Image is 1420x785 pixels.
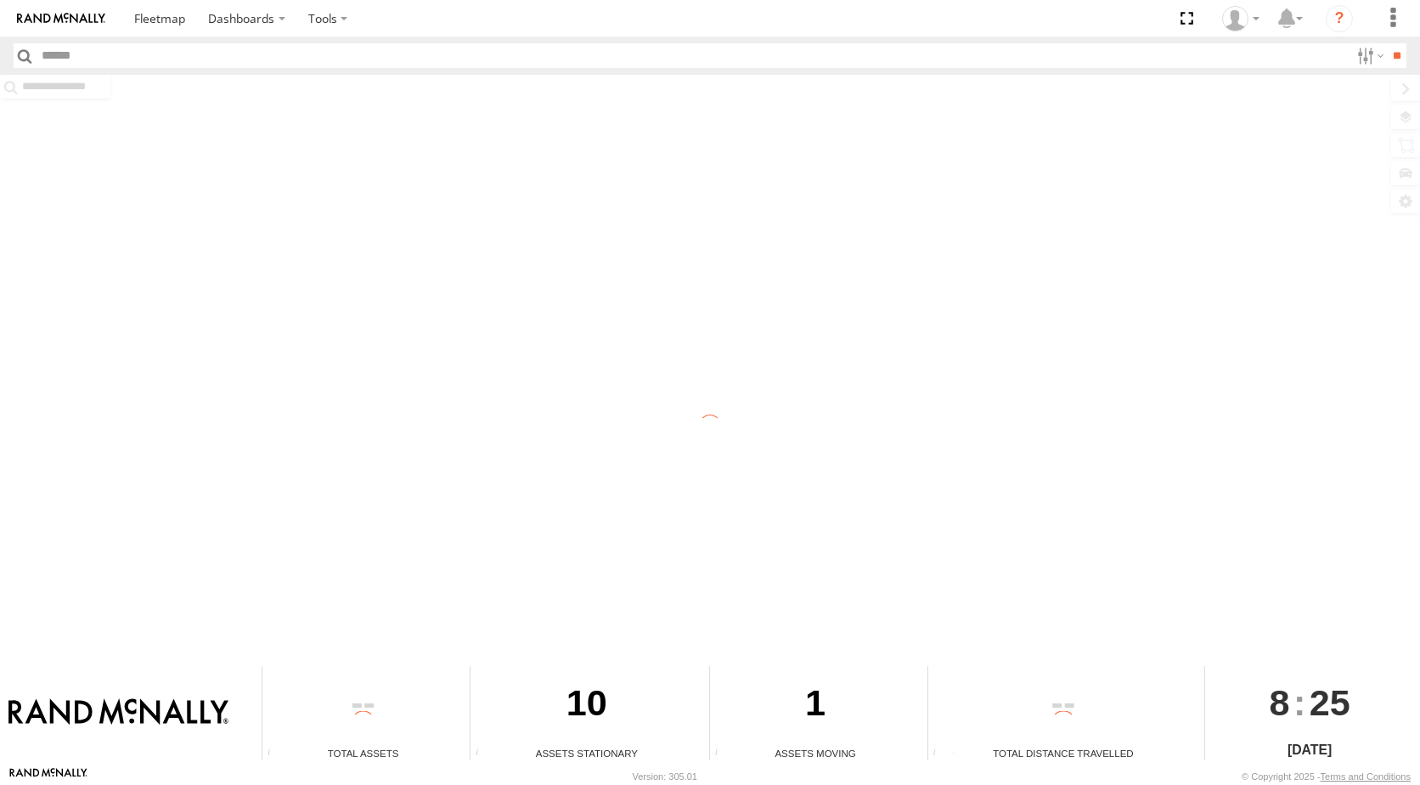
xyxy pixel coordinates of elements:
[471,666,703,746] div: 10
[1350,43,1387,68] label: Search Filter Options
[9,768,87,785] a: Visit our Website
[1216,6,1265,31] div: Valeo Dash
[1205,666,1413,739] div: :
[262,748,288,760] div: Total number of Enabled Assets
[262,746,464,760] div: Total Assets
[928,746,1199,760] div: Total Distance Travelled
[1205,740,1413,760] div: [DATE]
[1321,771,1411,782] a: Terms and Conditions
[633,771,697,782] div: Version: 305.01
[471,746,703,760] div: Assets Stationary
[1242,771,1411,782] div: © Copyright 2025 -
[17,13,105,25] img: rand-logo.svg
[1310,666,1350,739] span: 25
[471,748,496,760] div: Total number of assets current stationary.
[710,746,921,760] div: Assets Moving
[928,748,954,760] div: Total distance travelled by all assets within specified date range and applied filters
[710,666,921,746] div: 1
[710,748,735,760] div: Total number of assets current in transit.
[1270,666,1290,739] span: 8
[1326,5,1353,32] i: ?
[8,698,228,727] img: Rand McNally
